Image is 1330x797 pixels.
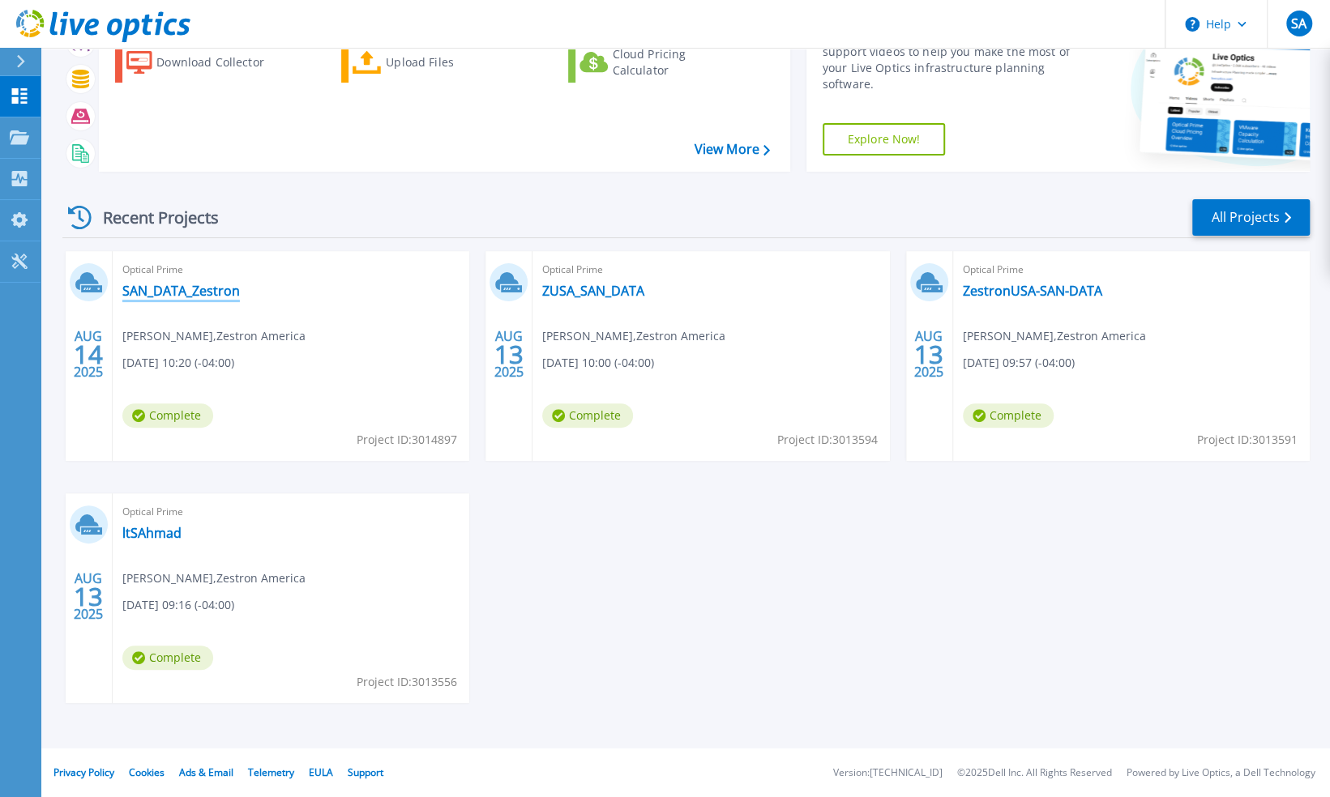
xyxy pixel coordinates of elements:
[542,403,633,428] span: Complete
[963,283,1102,299] a: ZestronUSA-SAN-DATA
[542,354,654,372] span: [DATE] 10:00 (-04:00)
[833,768,943,778] li: Version: [TECHNICAL_ID]
[179,765,233,779] a: Ads & Email
[122,596,234,614] span: [DATE] 09:16 (-04:00)
[694,142,769,157] a: View More
[73,567,104,626] div: AUG 2025
[542,327,725,345] span: [PERSON_NAME] , Zestron America
[122,503,460,521] span: Optical Prime
[494,325,524,384] div: AUG 2025
[568,42,749,83] a: Cloud Pricing Calculator
[777,431,878,449] span: Project ID: 3013594
[53,765,114,779] a: Privacy Policy
[74,347,103,361] span: 14
[913,325,944,384] div: AUG 2025
[62,198,241,237] div: Recent Projects
[74,590,103,603] span: 13
[357,673,457,691] span: Project ID: 3013556
[122,646,213,670] span: Complete
[348,765,383,779] a: Support
[386,46,515,79] div: Upload Files
[542,261,879,279] span: Optical Prime
[122,261,460,279] span: Optical Prime
[957,768,1112,778] li: © 2025 Dell Inc. All Rights Reserved
[122,327,306,345] span: [PERSON_NAME] , Zestron America
[963,261,1300,279] span: Optical Prime
[1192,199,1310,236] a: All Projects
[122,354,234,372] span: [DATE] 10:20 (-04:00)
[823,28,1077,92] div: Find tutorials, instructional guides and other support videos to help you make the most of your L...
[156,46,286,79] div: Download Collector
[115,42,296,83] a: Download Collector
[129,765,165,779] a: Cookies
[914,347,943,361] span: 13
[73,325,104,384] div: AUG 2025
[341,42,522,83] a: Upload Files
[122,283,240,299] a: SAN_DATA_Zestron
[823,123,946,156] a: Explore Now!
[1197,431,1298,449] span: Project ID: 3013591
[122,403,213,428] span: Complete
[542,283,644,299] a: ZUSA_SAN_DATA
[122,525,182,541] a: ltSAhmad
[248,765,294,779] a: Telemetry
[1291,17,1306,30] span: SA
[963,403,1054,428] span: Complete
[963,327,1146,345] span: [PERSON_NAME] , Zestron America
[122,569,306,587] span: [PERSON_NAME] , Zestron America
[494,347,524,361] span: 13
[963,354,1075,372] span: [DATE] 09:57 (-04:00)
[309,765,333,779] a: EULA
[1127,768,1315,778] li: Powered by Live Optics, a Dell Technology
[612,46,742,79] div: Cloud Pricing Calculator
[357,431,457,449] span: Project ID: 3014897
